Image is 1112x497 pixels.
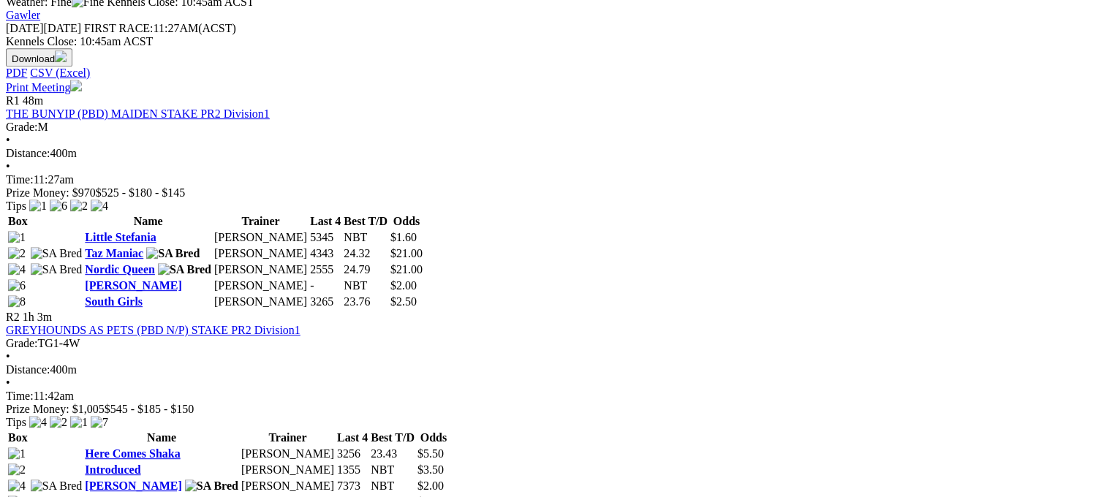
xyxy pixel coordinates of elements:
[6,186,1106,200] div: Prize Money: $970
[241,479,335,493] td: [PERSON_NAME]
[343,295,388,309] td: 23.76
[6,147,50,159] span: Distance:
[336,479,368,493] td: 7373
[70,200,88,213] img: 2
[50,416,67,429] img: 2
[85,479,181,492] a: [PERSON_NAME]
[96,186,186,199] span: $525 - $180 - $145
[417,430,450,445] th: Odds
[6,337,38,349] span: Grade:
[8,295,26,308] img: 8
[390,279,417,292] span: $2.00
[390,247,423,259] span: $21.00
[213,295,308,309] td: [PERSON_NAME]
[309,230,341,245] td: 5345
[6,81,82,94] a: Print Meeting
[31,479,83,493] img: SA Bred
[417,463,444,476] span: $3.50
[390,214,423,229] th: Odds
[146,247,200,260] img: SA Bred
[417,479,444,492] span: $2.00
[6,403,1106,416] div: Prize Money: $1,005
[85,231,156,243] a: Little Stefania
[6,9,40,21] a: Gawler
[6,22,44,34] span: [DATE]
[213,214,308,229] th: Trainer
[6,107,270,120] a: THE BUNYIP (PBD) MAIDEN STAKE PR2 Division1
[31,247,83,260] img: SA Bred
[8,431,28,444] span: Box
[390,263,423,276] span: $21.00
[6,160,10,172] span: •
[85,447,180,460] a: Here Comes Shaka
[6,337,1106,350] div: TG1-4W
[6,416,26,428] span: Tips
[30,67,90,79] a: CSV (Excel)
[213,278,308,293] td: [PERSON_NAME]
[23,94,43,107] span: 48m
[6,173,34,186] span: Time:
[29,200,47,213] img: 1
[91,200,108,213] img: 4
[417,447,444,460] span: $5.50
[85,463,140,476] a: Introduced
[343,230,388,245] td: NBT
[241,463,335,477] td: [PERSON_NAME]
[84,214,212,229] th: Name
[8,447,26,460] img: 1
[6,390,34,402] span: Time:
[8,247,26,260] img: 2
[85,263,155,276] a: Nordic Queen
[370,479,415,493] td: NBT
[8,263,26,276] img: 4
[309,262,341,277] td: 2555
[6,134,10,146] span: •
[336,447,368,461] td: 3256
[29,416,47,429] img: 4
[6,200,26,212] span: Tips
[70,416,88,429] img: 1
[213,230,308,245] td: [PERSON_NAME]
[6,376,10,389] span: •
[343,278,388,293] td: NBT
[185,479,238,493] img: SA Bred
[23,311,52,323] span: 1h 3m
[6,121,1106,134] div: M
[85,247,143,259] a: Taz Maniac
[336,430,368,445] th: Last 4
[158,263,211,276] img: SA Bred
[309,214,341,229] th: Last 4
[6,173,1106,186] div: 11:27am
[84,22,236,34] span: 11:27AM(ACST)
[241,447,335,461] td: [PERSON_NAME]
[6,324,300,336] a: GREYHOUNDS AS PETS (PBD N/P) STAKE PR2 Division1
[6,350,10,363] span: •
[6,48,72,67] button: Download
[390,295,417,308] span: $2.50
[370,463,415,477] td: NBT
[6,363,50,376] span: Distance:
[6,363,1106,376] div: 400m
[370,447,415,461] td: 23.43
[343,262,388,277] td: 24.79
[336,463,368,477] td: 1355
[6,22,81,34] span: [DATE]
[50,200,67,213] img: 6
[6,67,1106,80] div: Download
[390,231,417,243] span: $1.60
[84,22,153,34] span: FIRST RACE:
[85,295,143,308] a: South Girls
[85,279,181,292] a: [PERSON_NAME]
[370,430,415,445] th: Best T/D
[6,147,1106,160] div: 400m
[343,246,388,261] td: 24.32
[6,311,20,323] span: R2
[241,430,335,445] th: Trainer
[8,463,26,477] img: 2
[70,80,82,91] img: printer.svg
[6,390,1106,403] div: 11:42am
[6,67,27,79] a: PDF
[213,246,308,261] td: [PERSON_NAME]
[8,215,28,227] span: Box
[55,50,67,62] img: download.svg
